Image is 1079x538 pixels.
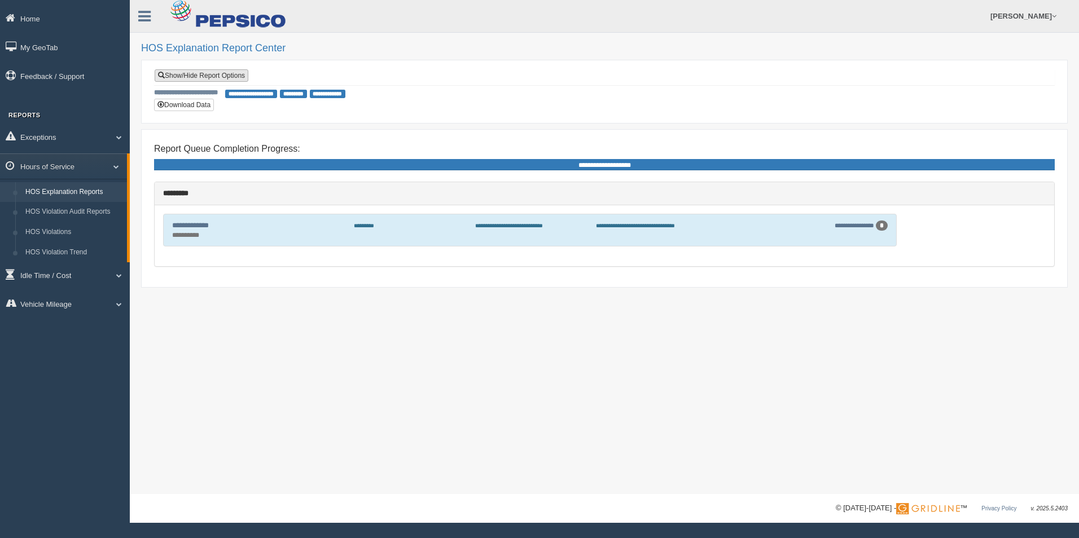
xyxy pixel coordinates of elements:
a: HOS Violation Audit Reports [20,202,127,222]
div: © [DATE]-[DATE] - ™ [836,502,1068,514]
img: Gridline [896,503,960,514]
h4: Report Queue Completion Progress: [154,144,1055,154]
a: Show/Hide Report Options [155,69,248,82]
h2: HOS Explanation Report Center [141,43,1068,54]
a: HOS Violation Trend [20,242,127,263]
a: Privacy Policy [981,505,1016,511]
button: Download Data [154,99,214,111]
a: HOS Explanation Reports [20,182,127,202]
span: v. 2025.5.2403 [1031,505,1068,511]
a: HOS Violations [20,222,127,242]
